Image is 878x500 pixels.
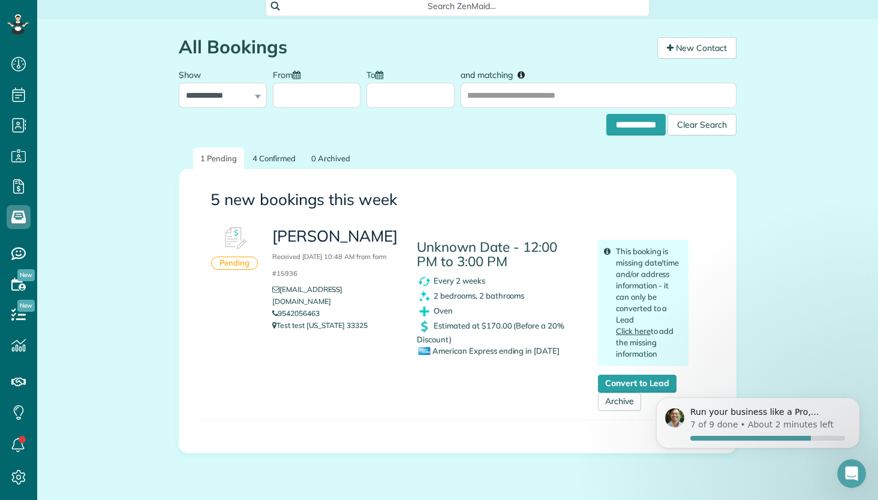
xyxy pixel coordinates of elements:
[667,116,736,126] a: Clear Search
[19,305,187,352] div: I'll be sending a report about this but if you can let me know if even entering a valid address t...
[10,164,197,201] div: About the booking, can you try entering a valid address?
[272,252,387,278] small: Received [DATE] 10:48 AM from form #15936
[245,147,303,170] a: 4 Confirmed
[211,191,705,209] h3: 5 new bookings this week
[19,252,187,299] div: Just checking in if after entering a valid address if you still got the same error? I did receive...
[19,393,28,402] button: Emoji picker
[58,15,112,27] p: Active 1h ago
[17,269,35,281] span: New
[667,114,736,135] div: Clear Search
[461,63,533,85] label: and matching
[211,257,258,270] div: Pending
[10,211,230,227] div: [DATE]
[211,5,232,26] div: Close
[10,227,197,389] div: HI [PERSON_NAME],Just checking in if after entering a valid address if you still got the same err...
[417,289,432,304] img: clean_symbol_icon-dd072f8366c07ea3eb8378bb991ecd12595f4b76d916a6f83395f9468ae6ecae.png
[19,234,187,246] div: HI [PERSON_NAME],
[10,227,230,411] div: Michee says…
[17,300,35,312] span: New
[273,63,306,85] label: From
[58,6,92,15] h1: Michee
[417,304,432,319] img: extras_symbol_icon-f5f8d448bd4f6d592c0b405ff41d4b7d97c126065408080e4130a9468bdbe444.png
[34,7,53,26] img: Profile image for Michee
[616,326,651,336] a: Click here
[10,147,230,164] div: [DATE]
[598,375,676,393] a: Convert to Lead
[598,393,641,411] a: Archive
[417,274,432,289] img: recurrence_symbol_icon-7cc721a9f4fb8f7b0289d3d97f09a2e367b638918f1a67e51b1e7d8abe5fb8d8.png
[10,164,230,211] div: Michee says…
[76,393,86,402] button: Start recording
[193,147,244,170] a: 1 Pending
[598,240,688,366] div: This booking is missing date/time and/or address information - it can only be converted to a Lead...
[272,228,399,279] h3: [PERSON_NAME]
[434,306,453,315] span: Oven
[38,393,47,402] button: Gif picker
[272,320,399,332] p: Test test [US_STATE] 33325
[417,319,432,334] img: dollar_symbol_icon-bd8a6898b2649ec353a9eba708ae97d8d7348bddd7d2aed9b7e4bf5abd9f4af5.png
[434,291,524,300] span: 2 bedrooms, 2 bathrooms
[8,5,31,28] button: go back
[272,285,342,306] a: [EMAIL_ADDRESS][DOMAIN_NAME]
[10,368,230,388] textarea: Message…
[417,240,580,269] h4: Unknown Date - 12:00 PM to 3:00 PM
[417,321,564,344] span: Estimated at $170.00 (Before a 20% Discount)
[837,459,866,488] iframe: Intercom live chat
[188,5,211,28] button: Home
[272,309,320,318] a: 9542056463
[57,393,67,402] button: Upload attachment
[206,388,225,407] button: Send a message…
[638,384,878,468] iframe: Intercom notifications message
[418,346,560,356] span: American Express ending in [DATE]
[217,221,252,257] img: Booking #612573
[19,358,187,370] div: Thank you,
[19,171,187,194] div: About the booking, can you try entering a valid address?
[434,276,485,285] span: Every 2 weeks
[657,37,736,59] a: New Contact
[366,63,389,85] label: To
[179,37,648,57] h1: All Bookings
[304,147,357,170] a: 0 Archived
